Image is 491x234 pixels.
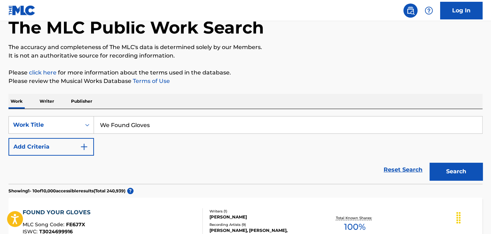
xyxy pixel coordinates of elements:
p: Showing 1 - 10 of 10,000 accessible results (Total 240,939 ) [8,188,125,194]
div: Help [422,4,436,18]
div: FOUND YOUR GLOVES [23,208,94,217]
img: 9d2ae6d4665cec9f34b9.svg [80,143,88,151]
span: 100 % [344,221,366,233]
span: MLC Song Code : [23,221,66,228]
a: Public Search [403,4,418,18]
p: The accuracy and completeness of The MLC's data is determined solely by our Members. [8,43,483,52]
div: Recording Artists ( 9 ) [209,222,315,227]
a: Terms of Use [131,78,170,84]
p: It is not an authoritative source for recording information. [8,52,483,60]
p: Work [8,94,25,109]
div: Writers ( 1 ) [209,209,315,214]
img: MLC Logo [8,5,36,16]
a: Reset Search [380,162,426,178]
button: Add Criteria [8,138,94,156]
p: Writer [37,94,56,109]
img: search [406,6,415,15]
button: Search [430,163,483,180]
p: Publisher [69,94,94,109]
h1: The MLC Public Work Search [8,17,264,38]
div: [PERSON_NAME] [209,214,315,220]
a: click here [29,69,57,76]
div: Drag [453,207,464,228]
img: help [425,6,433,15]
form: Search Form [8,116,483,184]
span: FE6J7X [66,221,85,228]
p: Please review the Musical Works Database [8,77,483,85]
span: ? [127,188,134,194]
a: Log In [440,2,483,19]
div: Work Title [13,121,77,129]
p: Please for more information about the terms used in the database. [8,68,483,77]
p: Total Known Shares: [336,215,374,221]
iframe: Chat Widget [456,200,491,234]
